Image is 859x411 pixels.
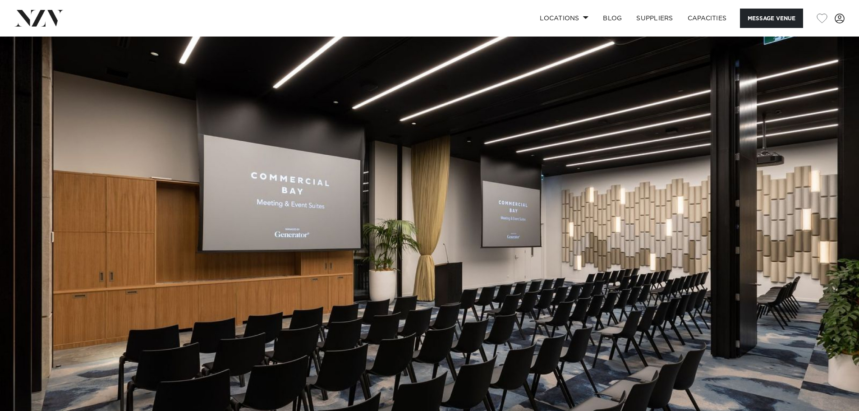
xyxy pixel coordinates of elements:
[680,9,734,28] a: Capacities
[533,9,596,28] a: Locations
[596,9,629,28] a: BLOG
[629,9,680,28] a: SUPPLIERS
[14,10,64,26] img: nzv-logo.png
[740,9,803,28] button: Message Venue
